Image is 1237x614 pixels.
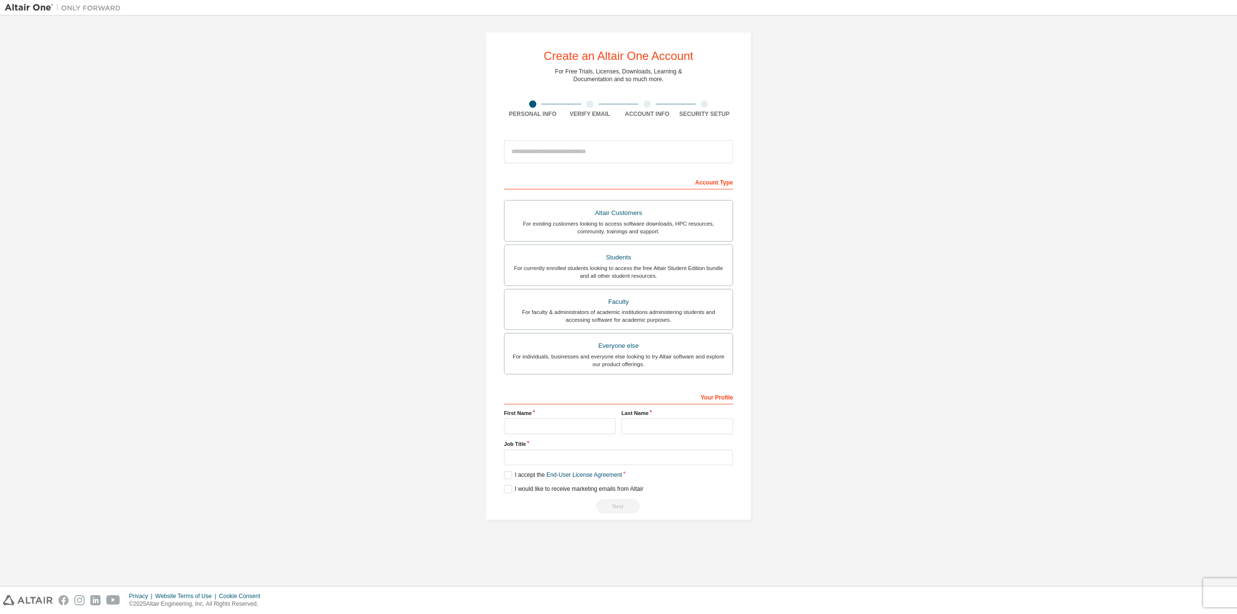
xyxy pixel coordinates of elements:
label: Last Name [621,409,733,417]
div: Create an Altair One Account [544,50,693,62]
div: Privacy [129,592,155,600]
label: I would like to receive marketing emails from Altair [504,485,643,493]
div: For existing customers looking to access software downloads, HPC resources, community, trainings ... [510,220,727,235]
label: First Name [504,409,616,417]
img: linkedin.svg [90,595,101,605]
div: Faculty [510,295,727,309]
label: Job Title [504,440,733,448]
div: Security Setup [676,110,734,118]
div: Read and acccept EULA to continue [504,499,733,514]
a: End-User License Agreement [547,471,622,478]
div: For faculty & administrators of academic institutions administering students and accessing softwa... [510,308,727,324]
img: Altair One [5,3,126,13]
p: © 2025 Altair Engineering, Inc. All Rights Reserved. [129,600,266,608]
div: Cookie Consent [219,592,266,600]
div: Account Type [504,174,733,189]
img: facebook.svg [58,595,69,605]
div: For individuals, businesses and everyone else looking to try Altair software and explore our prod... [510,353,727,368]
div: Personal Info [504,110,561,118]
img: youtube.svg [106,595,120,605]
div: Website Terms of Use [155,592,219,600]
img: instagram.svg [74,595,85,605]
div: Students [510,251,727,264]
label: I accept the [504,471,622,479]
div: Verify Email [561,110,619,118]
div: Your Profile [504,389,733,404]
div: Account Info [618,110,676,118]
div: Altair Customers [510,206,727,220]
img: altair_logo.svg [3,595,53,605]
div: For currently enrolled students looking to access the free Altair Student Edition bundle and all ... [510,264,727,280]
div: For Free Trials, Licenses, Downloads, Learning & Documentation and so much more. [555,68,682,83]
div: Everyone else [510,339,727,353]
